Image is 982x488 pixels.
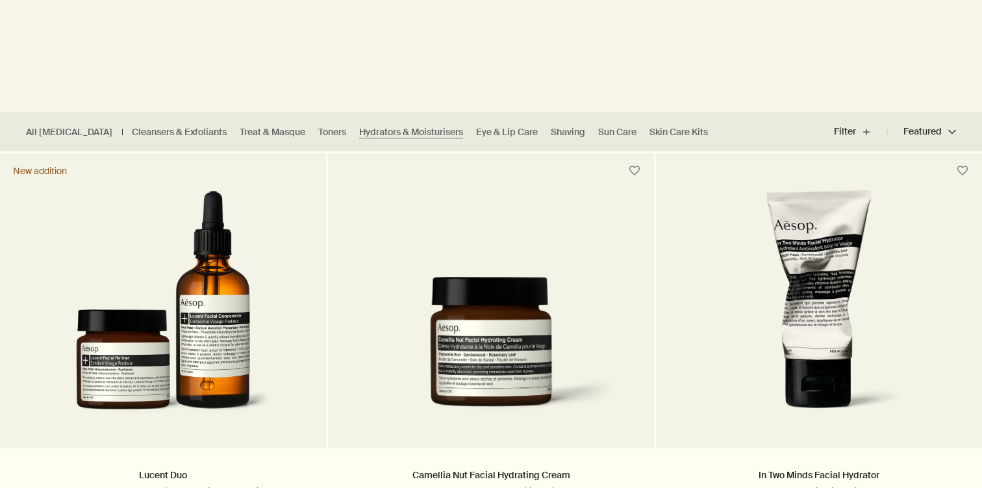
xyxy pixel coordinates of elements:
a: Cleansers & Exfoliants [132,126,227,138]
img: Camellia Nut Facial Hydrating Cream in amber glass jar [347,277,635,430]
img: In Two Minds Facial Hydrator in 60ml tube [701,188,937,429]
a: Sun Care [598,126,636,138]
div: New addition [13,165,67,177]
a: Camellia Nut Facial Hydrating Cream in amber glass jar [328,188,654,448]
a: In Two Minds Facial Hydrator in 60ml tube [656,188,982,448]
a: Toners [318,126,346,138]
a: Hydrators & Moisturisers [359,126,463,138]
button: Featured [887,116,956,148]
a: In Two Minds Facial Hydrator [759,469,879,481]
a: Skin Care Kits [649,126,708,138]
a: Treat & Masque [240,126,305,138]
a: Shaving [551,126,585,138]
button: Save to cabinet [623,159,646,183]
a: Eye & Lip Care [476,126,538,138]
a: Lucent Duo [139,469,187,481]
a: Camellia Nut Facial Hydrating Cream [412,469,570,481]
img: Lucent Facial Refiner 60mL and Lucent Facial Concentrate 100mL [57,188,269,429]
button: Save to cabinet [951,159,974,183]
a: All [MEDICAL_DATA] [26,126,112,138]
button: Filter [834,116,887,148]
